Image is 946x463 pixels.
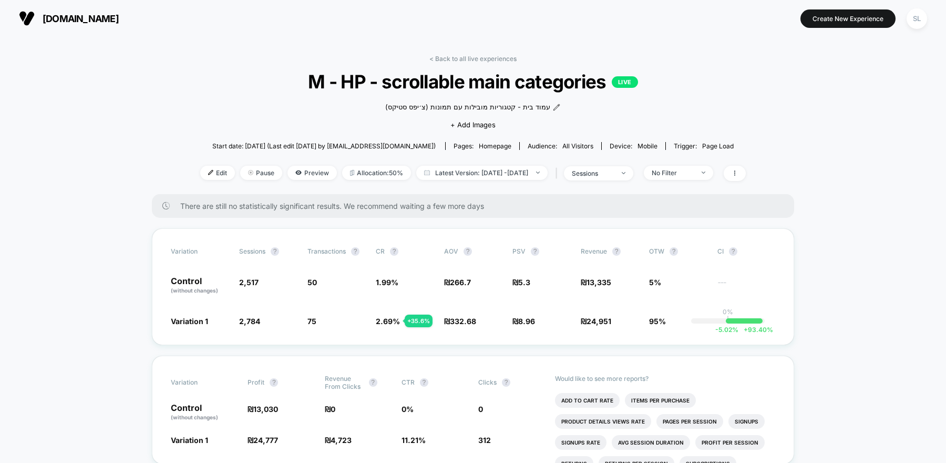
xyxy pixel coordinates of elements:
span: AOV [444,247,458,255]
span: Variation 1 [171,436,208,445]
span: 24,777 [253,436,278,445]
span: --- [717,279,775,295]
img: end [536,172,540,174]
span: CI [717,247,775,256]
li: Add To Cart Rate [555,393,620,408]
span: Variation 1 [171,317,208,326]
p: LIVE [612,76,638,88]
span: 13,030 [253,405,278,414]
span: 5% [649,278,661,287]
span: ₪ [248,405,278,414]
span: 2,784 [239,317,260,326]
button: ? [271,247,279,256]
span: + Add Images [450,120,496,129]
button: ? [729,247,737,256]
span: There are still no statistically significant results. We recommend waiting a few more days [180,202,773,210]
span: Page Load [702,142,734,150]
div: + 35.6 % [405,315,433,327]
img: end [622,172,625,174]
button: ? [390,247,398,256]
span: 11.21 % [402,436,426,445]
button: ? [670,247,678,256]
span: Preview [287,166,337,180]
span: 8.96 [518,317,535,326]
span: 0 [478,405,483,414]
span: ₪ [444,317,476,326]
img: calendar [424,170,430,175]
span: ₪ [581,278,611,287]
span: Variation [171,375,229,390]
span: 1.99 % [376,278,398,287]
span: OTW [649,247,707,256]
span: Variation [171,247,229,256]
span: 332.68 [450,317,476,326]
span: 50 [307,278,317,287]
span: ₪ [325,436,352,445]
a: < Back to all live experiences [429,55,517,63]
button: Create New Experience [800,9,896,28]
li: Product Details Views Rate [555,414,651,429]
span: [DOMAIN_NAME] [43,13,119,24]
div: sessions [572,169,614,177]
span: 0 % [402,405,414,414]
button: ? [270,378,278,387]
button: ? [464,247,472,256]
span: Profit [248,378,264,386]
span: 2.69 % [376,317,400,326]
img: end [248,170,253,175]
span: All Visitors [562,142,593,150]
div: SL [907,8,927,29]
img: end [702,172,705,174]
span: 312 [478,436,491,445]
div: Pages: [454,142,511,150]
li: Signups Rate [555,435,606,450]
div: Audience: [528,142,593,150]
span: Start date: [DATE] (Last edit [DATE] by [EMAIL_ADDRESS][DOMAIN_NAME]) [212,142,436,150]
li: Avg Session Duration [612,435,690,450]
button: ? [531,247,539,256]
span: Clicks [478,378,497,386]
span: ₪ [248,436,278,445]
button: ? [351,247,359,256]
span: | [553,166,564,181]
div: No Filter [652,169,694,177]
li: Items Per Purchase [625,393,696,408]
span: mobile [637,142,657,150]
p: Would like to see more reports? [555,375,775,383]
p: 0% [723,308,733,316]
span: ₪ [444,278,471,287]
span: + [744,326,748,334]
span: Latest Version: [DATE] - [DATE] [416,166,548,180]
img: rebalance [350,170,354,176]
span: 2,517 [239,278,259,287]
p: | [727,316,729,324]
span: (without changes) [171,414,218,420]
span: 93.40 % [738,326,773,334]
span: Pause [240,166,282,180]
span: 24,951 [587,317,611,326]
span: Edit [200,166,235,180]
span: Allocation: 50% [342,166,411,180]
li: Profit Per Session [695,435,765,450]
button: SL [903,8,930,29]
span: Revenue [581,247,607,255]
span: 95% [649,317,666,326]
span: homepage [479,142,511,150]
span: ₪ [581,317,611,326]
p: Control [171,277,229,295]
span: ₪ [325,405,335,414]
button: [DOMAIN_NAME] [16,10,122,27]
li: Signups [728,414,765,429]
span: Sessions [239,247,265,255]
span: 266.7 [450,278,471,287]
p: Control [171,404,237,421]
img: edit [208,170,213,175]
span: CR [376,247,385,255]
span: 75 [307,317,316,326]
span: ₪ [512,317,535,326]
span: PSV [512,247,526,255]
button: ? [369,378,377,387]
span: 4,723 [331,436,352,445]
span: 13,335 [587,278,611,287]
li: Pages Per Session [656,414,723,429]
